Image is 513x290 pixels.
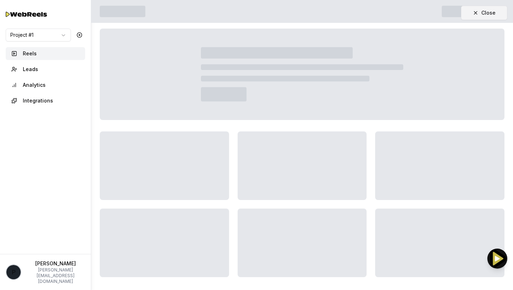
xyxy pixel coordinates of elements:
[6,47,85,60] button: Reels
[461,6,507,20] button: Close
[6,63,85,76] button: Leads
[6,265,21,279] span: p
[487,249,507,269] button: FAB Background
[6,260,85,284] button: p[PERSON_NAME][PERSON_NAME][EMAIL_ADDRESS][DOMAIN_NAME]
[6,9,48,19] img: Testimo
[6,79,85,91] button: Analytics
[26,260,85,267] p: [PERSON_NAME]
[26,267,85,284] p: [PERSON_NAME][EMAIL_ADDRESS][DOMAIN_NAME]
[6,94,85,107] button: Integrations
